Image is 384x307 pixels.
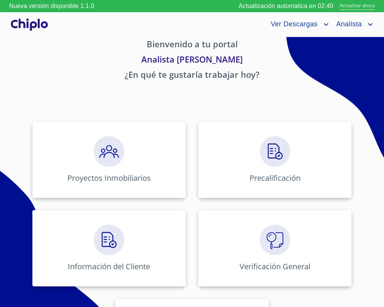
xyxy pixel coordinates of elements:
img: megaClickCreditos.png [94,225,124,255]
button: account of current user [331,18,375,31]
p: Información del Cliente [68,261,150,272]
p: Verificación General [240,261,310,272]
img: megaClickPrecalificacion.png [94,136,124,167]
span: Actualizar ahora [339,2,375,10]
p: Actualización automatica en 02:40 [238,2,333,11]
p: Nueva versión disponible 1.1.0 [9,2,94,11]
img: megaClickCreditos.png [260,136,290,167]
p: Proyectos Inmobiliarios [67,173,151,183]
p: Precalificación [250,173,301,183]
p: ¿En qué te gustaría trabajar hoy? [9,68,375,84]
span: Analista [331,18,366,31]
img: megaClickVerifiacion.png [260,225,290,255]
p: Bienvenido a tu portal [9,38,375,53]
button: account of current user [265,18,330,31]
p: Analista [PERSON_NAME] [9,53,375,68]
span: Ver Descargas [265,18,321,31]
